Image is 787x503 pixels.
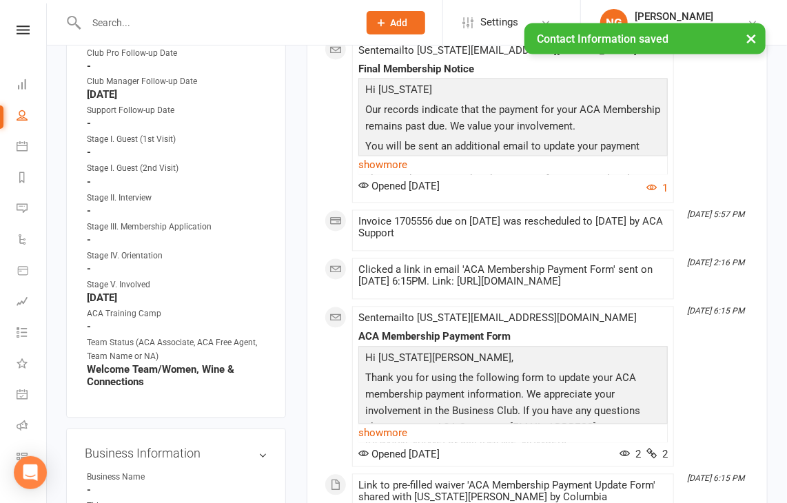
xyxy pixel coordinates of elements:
strong: - [87,234,267,247]
strong: - [87,118,267,130]
a: Reports [17,163,48,194]
strong: [DATE] [87,292,267,305]
span: 2 [620,449,641,461]
div: ACA Network [635,23,713,35]
div: Stage IV. Orientation [87,250,201,263]
a: Dashboard [17,70,48,101]
i: [DATE] 2:16 PM [687,258,744,268]
h3: Business Information [85,447,267,461]
strong: - [87,484,267,497]
p: Thank you for using the following form to update your ACA membership payment information. We appr... [362,370,664,456]
a: Roll call kiosk mode [17,411,48,442]
div: Contact Information saved [524,23,766,54]
button: × [739,23,764,53]
a: Class kiosk mode [17,442,48,473]
p: Our records indicate that the payment for your ACA Membership remains past due. We value your inv... [362,102,664,138]
div: Invoice 1705556 due on [DATE] was rescheduled to [DATE] by ACA Support [358,216,668,240]
span: Add [391,17,408,28]
div: Stage I. Guest (1st Visit) [87,134,201,147]
strong: - [87,205,267,218]
strong: - [87,176,267,189]
div: Stage III. Membership Application [87,221,212,234]
div: [PERSON_NAME] [635,10,713,23]
strong: Welcome Team/Women, Wine & Connections [87,364,267,389]
div: ACA Training Camp [87,308,201,321]
span: Opened [DATE] [358,449,440,461]
a: What's New [17,349,48,380]
span: 2 [646,449,668,461]
span: Settings [480,7,518,38]
div: Team Status (ACA Associate, ACA Free Agent, Team Name or NA) [87,337,267,363]
div: Stage II. Interview [87,192,201,205]
button: Add [367,11,425,34]
a: show more [358,156,668,175]
div: Final Membership Notice [358,63,668,75]
div: NG [600,9,628,37]
strong: - [87,60,267,72]
a: Assessments [17,287,48,318]
span: Sent email to [US_STATE][EMAIL_ADDRESS][DOMAIN_NAME] [358,312,637,325]
strong: [DATE] [87,89,267,101]
a: show more [358,424,668,443]
div: Clicked a link in email 'ACA Membership Payment Form' sent on [DATE] 6:15PM. Link: [URL][DOMAIN_N... [358,265,668,288]
a: General attendance kiosk mode [17,380,48,411]
input: Search... [82,13,349,32]
i: [DATE] 5:57 PM [687,210,744,220]
a: Calendar [17,132,48,163]
div: Support Follow-up Date [87,105,201,118]
span: Opened [DATE] [358,181,440,193]
div: Club Manager Follow-up Date [87,76,201,89]
button: 1 [646,181,668,197]
div: Stage V. Involved [87,279,201,292]
i: [DATE] 6:15 PM [687,307,744,316]
strong: - [87,263,267,276]
i: [DATE] 6:15 PM [687,474,744,484]
div: Stage I. Guest (2nd Visit) [87,163,201,176]
p: Hi [US_STATE] [362,82,664,102]
a: Product Sales [17,256,48,287]
strong: - [87,321,267,333]
a: People [17,101,48,132]
div: Open Intercom Messenger [14,456,47,489]
p: Hi [US_STATE][PERSON_NAME], [362,350,664,370]
p: You will be sent an additional email to update your payment information shortly. To avoid cancell... [362,138,664,258]
strong: - [87,147,267,159]
div: Business Name [87,471,201,484]
div: ACA Membership Payment Form [358,331,668,343]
